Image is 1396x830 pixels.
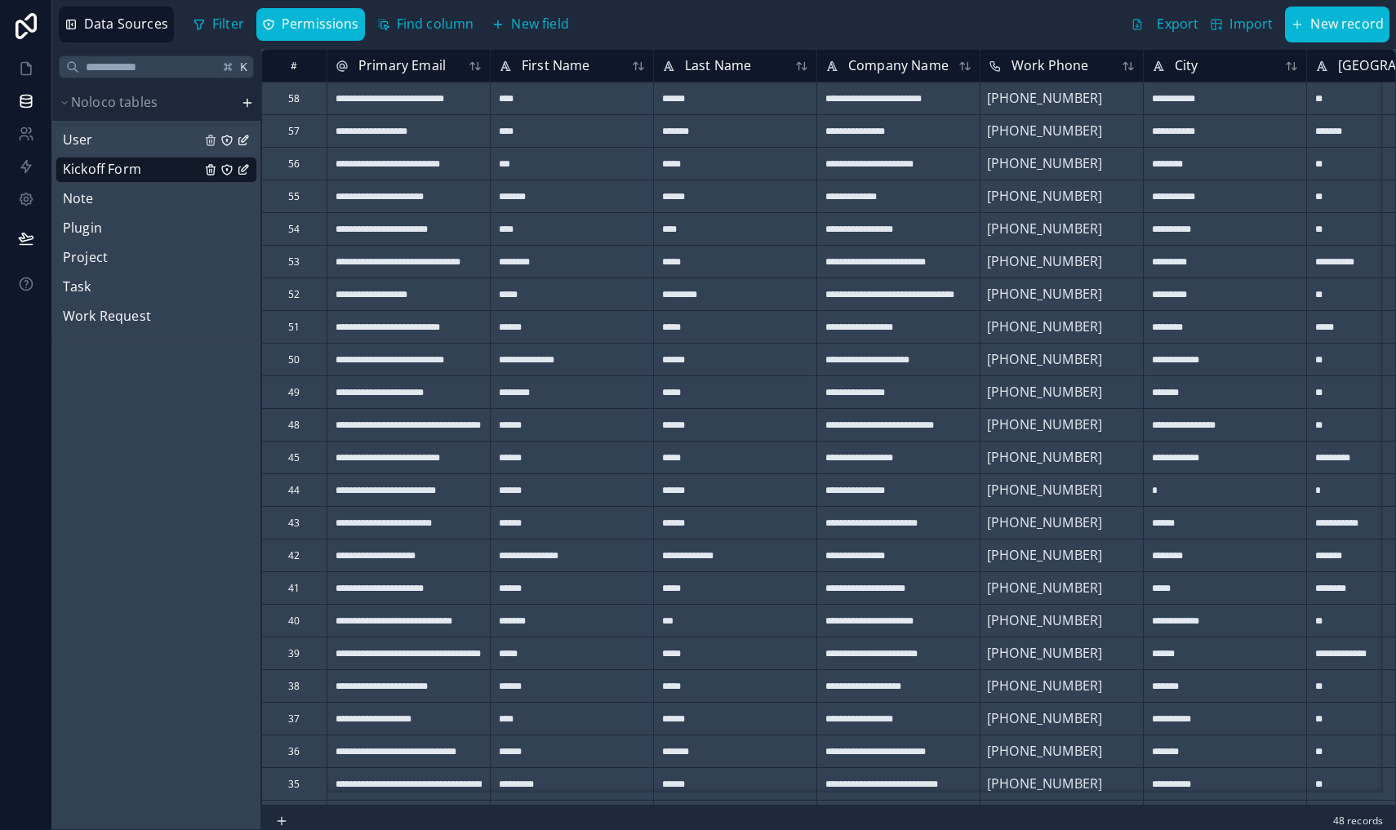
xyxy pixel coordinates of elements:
[256,8,371,41] a: Permissions
[288,451,300,464] div: 45
[288,124,300,137] div: 57
[987,251,1102,272] span: [PHONE_NUMBER]
[288,548,300,561] div: 42
[84,14,168,35] span: Data Sources
[1204,7,1278,42] button: Import
[256,8,365,41] button: Permissions
[238,60,250,72] span: K
[987,414,1102,435] span: [PHONE_NUMBER]
[288,679,300,692] div: 38
[212,14,244,35] span: Filter
[274,60,314,72] div: #
[288,91,300,104] div: 58
[288,353,300,366] div: 50
[987,708,1102,729] span: [PHONE_NUMBER]
[288,483,300,496] div: 44
[1175,55,1198,76] span: City
[288,157,300,170] div: 56
[1333,814,1383,828] span: 48 records
[1011,55,1089,76] span: Work Phone
[288,385,300,398] div: 49
[1285,7,1389,42] button: New record
[987,642,1102,664] span: [PHONE_NUMBER]
[987,185,1102,206] span: [PHONE_NUMBER]
[987,283,1102,304] span: [PHONE_NUMBER]
[848,55,949,76] span: Company Name
[288,255,300,268] div: 53
[987,479,1102,500] span: [PHONE_NUMBER]
[288,189,300,202] div: 55
[358,55,446,76] span: Primary Email
[59,7,174,42] button: Data Sources
[288,712,300,725] div: 37
[987,153,1102,174] span: [PHONE_NUMBER]
[987,740,1102,761] span: [PHONE_NUMBER]
[987,544,1102,566] span: [PHONE_NUMBER]
[371,8,480,41] button: Find column
[187,8,250,41] button: Filter
[987,675,1102,696] span: [PHONE_NUMBER]
[511,14,568,35] span: New field
[1229,14,1273,35] span: Import
[987,610,1102,631] span: [PHONE_NUMBER]
[987,348,1102,370] span: [PHONE_NUMBER]
[1310,14,1384,35] span: New record
[987,773,1102,794] span: [PHONE_NUMBER]
[288,646,300,659] div: 39
[987,120,1102,141] span: [PHONE_NUMBER]
[987,577,1102,598] span: [PHONE_NUMBER]
[987,218,1102,239] span: [PHONE_NUMBER]
[288,777,300,790] div: 35
[1278,7,1389,42] a: New record
[288,320,300,333] div: 51
[288,516,300,529] div: 43
[987,446,1102,468] span: [PHONE_NUMBER]
[282,14,359,35] span: Permissions
[1157,14,1198,35] span: Export
[288,744,300,757] div: 36
[1125,7,1204,42] button: Export
[397,14,474,35] span: Find column
[685,55,751,76] span: Last Name
[288,418,300,431] div: 48
[486,8,574,41] button: New field
[288,222,300,235] div: 54
[987,87,1102,109] span: [PHONE_NUMBER]
[288,614,300,627] div: 40
[288,287,300,300] div: 52
[987,512,1102,533] span: [PHONE_NUMBER]
[288,581,300,594] div: 41
[987,316,1102,337] span: [PHONE_NUMBER]
[987,381,1102,402] span: [PHONE_NUMBER]
[522,55,590,76] span: First Name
